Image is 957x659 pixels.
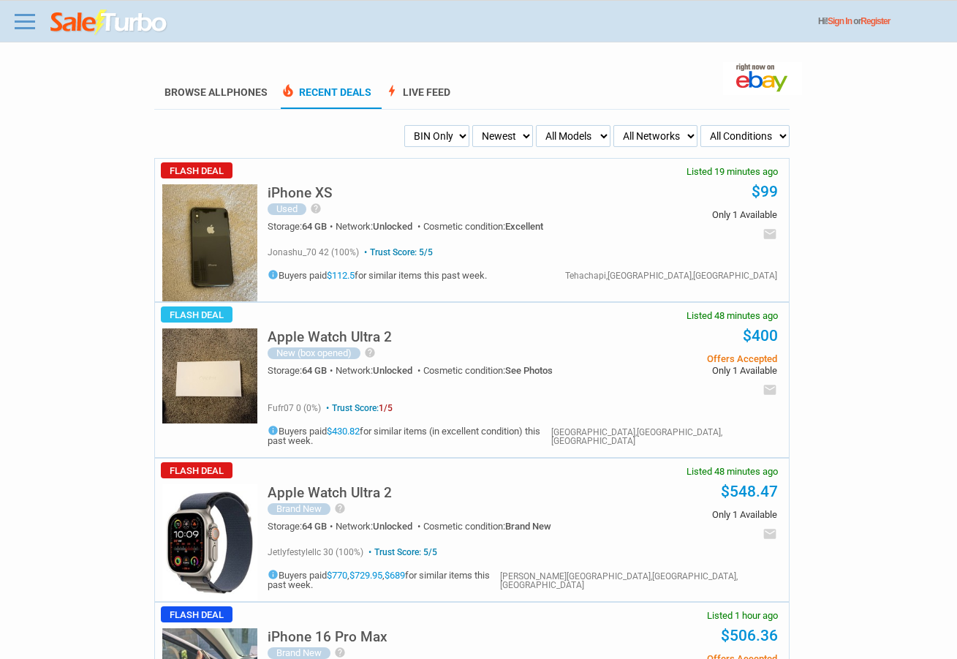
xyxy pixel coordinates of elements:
span: Phones [227,86,268,98]
span: Trust Score: 5/5 [361,247,433,257]
span: Listed 1 hour ago [707,611,778,620]
i: help [310,203,322,214]
a: Register [860,16,890,26]
h5: Apple Watch Ultra 2 [268,486,392,500]
span: Only 1 Available [572,210,777,219]
a: $729.95 [349,570,382,581]
span: Flash Deal [161,462,232,478]
span: or [853,16,890,26]
span: jonashu_70 42 (100%) [268,247,359,257]
span: local_fire_department [281,83,295,98]
i: info [268,269,279,280]
span: Trust Score: [323,403,393,413]
span: Hi! [818,16,828,26]
i: email [763,227,777,241]
a: iPhone XS [268,189,333,200]
div: Storage: [268,366,336,375]
span: Flash Deal [161,606,232,622]
span: Listed 48 minutes ago [686,311,778,320]
img: s-l225.jpg [162,184,257,301]
a: $770 [327,570,347,581]
div: Storage: [268,521,336,531]
div: Network: [336,521,423,531]
span: Listed 48 minutes ago [686,467,778,476]
div: Brand New [268,647,330,659]
div: Network: [336,222,423,231]
i: email [763,527,777,541]
span: fufr07 0 (0%) [268,403,321,413]
span: bolt [385,83,399,98]
a: $689 [385,570,405,581]
span: Brand New [505,521,551,532]
span: Excellent [505,221,543,232]
span: See Photos [505,365,553,376]
div: Storage: [268,222,336,231]
span: Offers Accepted [572,354,777,364]
div: New (box opened) [268,347,360,359]
div: Cosmetic condition: [423,222,543,231]
a: iPhone 16 Pro Max [268,633,387,644]
a: $548.47 [721,483,778,500]
img: saleturbo.com - Online Deals and Discount Coupons [50,10,168,36]
i: help [364,347,376,358]
a: Browse AllPhones [164,86,268,98]
img: s-l225.jpg [162,484,257,601]
div: Cosmetic condition: [423,521,551,531]
span: 1/5 [379,403,393,413]
span: jetlyfestylellc 30 (100%) [268,547,363,557]
h5: Buyers paid for similar items this past week. [268,269,487,280]
a: $400 [743,327,778,344]
a: $99 [752,183,778,200]
h5: Buyers paid , , for similar items this past week. [268,569,500,590]
span: Flash Deal [161,306,232,323]
h5: iPhone XS [268,186,333,200]
i: email [763,383,777,397]
span: Trust Score: 5/5 [366,547,437,557]
h5: Buyers paid for similar items (in excellent condition) this past week. [268,425,551,445]
div: Tehachapi,[GEOGRAPHIC_DATA],[GEOGRAPHIC_DATA] [565,271,777,280]
span: Only 1 Available [572,510,777,519]
a: $430.82 [327,426,360,437]
i: help [334,502,346,514]
img: s-l225.jpg [162,328,257,423]
div: Network: [336,366,423,375]
a: $506.36 [721,627,778,644]
a: Apple Watch Ultra 2 [268,333,392,344]
span: Flash Deal [161,162,232,178]
i: info [268,425,279,436]
h5: Apple Watch Ultra 2 [268,330,392,344]
div: Cosmetic condition: [423,366,553,375]
a: $112.5 [327,270,355,281]
span: Listed 19 minutes ago [686,167,778,176]
span: Unlocked [373,221,412,232]
span: 64 GB [302,521,327,532]
div: Used [268,203,306,215]
div: [GEOGRAPHIC_DATA],[GEOGRAPHIC_DATA],[GEOGRAPHIC_DATA] [551,428,777,445]
span: Unlocked [373,521,412,532]
i: info [268,569,279,580]
div: [PERSON_NAME][GEOGRAPHIC_DATA],[GEOGRAPHIC_DATA],[GEOGRAPHIC_DATA] [500,572,777,590]
a: Sign In [828,16,852,26]
a: boltLive Feed [385,86,450,109]
span: 64 GB [302,221,327,232]
span: Only 1 Available [572,366,777,375]
div: Brand New [268,503,330,515]
span: 64 GB [302,365,327,376]
a: local_fire_departmentRecent Deals [281,86,371,109]
span: Unlocked [373,365,412,376]
i: help [334,647,346,658]
a: Apple Watch Ultra 2 [268,489,392,500]
h5: iPhone 16 Pro Max [268,630,387,644]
